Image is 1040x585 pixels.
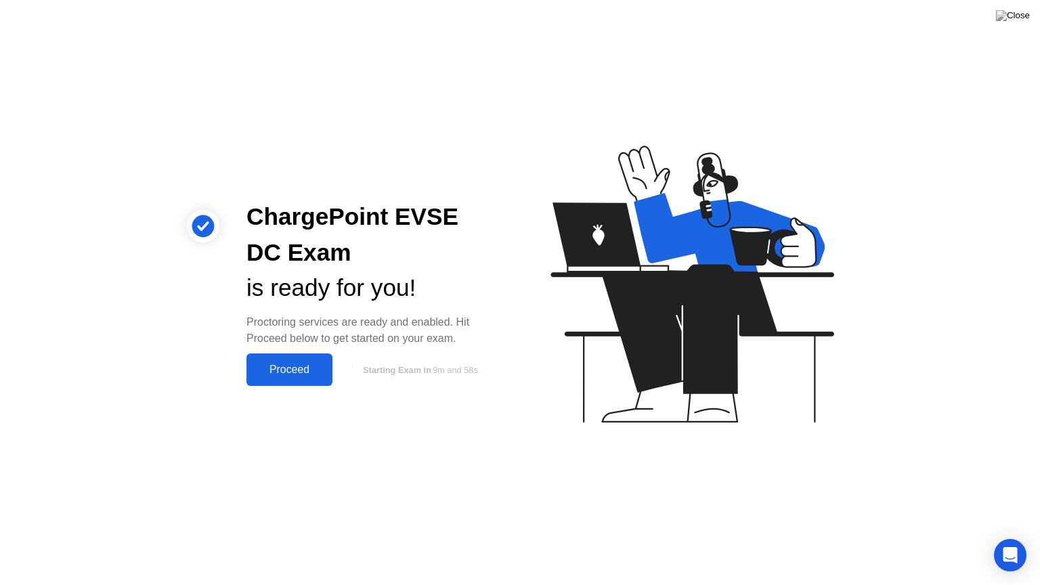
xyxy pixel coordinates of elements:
div: Proctoring services are ready and enabled. Hit Proceed below to get started on your exam. [246,314,498,347]
button: Starting Exam in9m and 58s [339,357,498,383]
div: Proceed [251,364,328,376]
span: 9m and 58s [433,365,478,375]
div: Open Intercom Messenger [994,539,1026,571]
div: is ready for you! [246,270,498,306]
img: Close [996,10,1030,21]
div: ChargePoint EVSE DC Exam [246,199,498,271]
button: Proceed [246,353,332,386]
